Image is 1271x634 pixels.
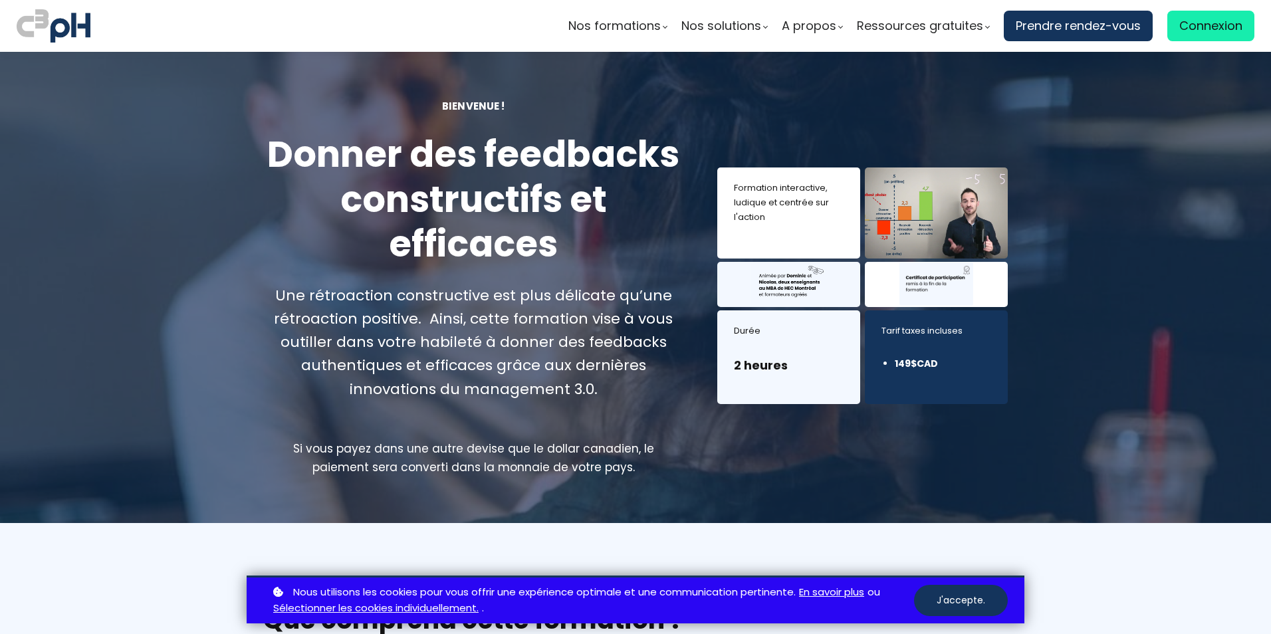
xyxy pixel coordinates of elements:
[857,16,983,36] span: Ressources gratuites
[1179,16,1242,36] span: Connexion
[263,439,684,476] div: Si vous payez dans une autre devise que le dollar canadien, le paiement sera converti dans la mon...
[914,585,1008,616] button: J'accepte.
[273,600,479,617] a: Sélectionner les cookies individuellement.
[881,324,991,338] div: Tarif taxes incluses
[263,98,684,114] div: Bienvenue !
[782,16,836,36] span: A propos
[17,7,90,45] img: logo C3PH
[734,357,844,390] h3: 2 heures
[1167,11,1254,41] a: Connexion
[293,584,796,601] span: Nous utilisons les cookies pour vous offrir une expérience optimale et une communication pertinente.
[681,16,761,36] span: Nos solutions
[270,584,914,617] p: ou .
[263,284,684,401] div: Une rétroaction constructive est plus délicate qu’une rétroaction positive. Ainsi, cette formatio...
[263,132,684,267] h1: Donner des feedbacks constructifs et efficaces
[799,584,864,601] a: En savoir plus
[895,357,938,371] li: 149$CAD
[734,181,844,225] div: Formation interactive, ludique et centrée sur l'action
[734,324,844,338] div: Durée
[1016,16,1141,36] span: Prendre rendez-vous
[1004,11,1153,41] a: Prendre rendez-vous
[568,16,661,36] span: Nos formations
